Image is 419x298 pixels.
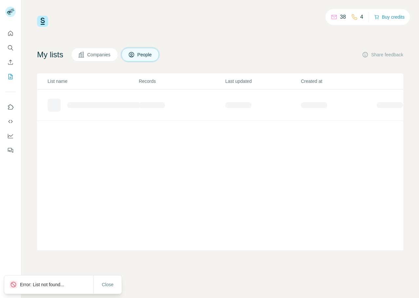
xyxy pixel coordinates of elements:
button: Search [5,42,16,54]
img: Surfe Logo [37,16,48,27]
button: Use Surfe API [5,116,16,127]
p: Last updated [225,78,300,84]
button: Dashboard [5,130,16,142]
span: People [137,51,152,58]
button: Quick start [5,28,16,39]
button: Use Surfe on LinkedIn [5,101,16,113]
button: Enrich CSV [5,56,16,68]
p: Records [139,78,225,84]
p: 4 [360,13,363,21]
button: Share feedback [362,51,403,58]
p: Error: List not found... [20,281,70,288]
h4: My lists [37,49,63,60]
span: Companies [87,51,111,58]
p: Created at [301,78,376,84]
button: Buy credits [374,12,405,22]
p: List name [48,78,138,84]
p: 38 [340,13,346,21]
button: My lists [5,71,16,83]
button: Close [97,279,118,290]
button: Feedback [5,144,16,156]
span: Close [102,281,114,288]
